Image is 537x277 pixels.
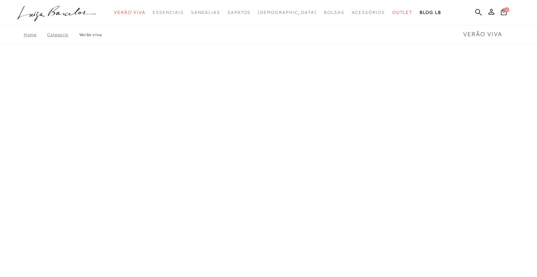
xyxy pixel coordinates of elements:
[392,10,413,15] span: Outlet
[504,7,509,12] span: 0
[191,10,220,15] span: Sandálias
[463,31,502,38] span: Verão Viva
[420,10,441,15] span: BLOG LB
[352,10,385,15] span: Acessórios
[153,6,183,19] a: categoryNavScreenReaderText
[79,32,102,37] a: Verão Viva
[153,10,183,15] span: Essenciais
[191,6,220,19] a: categoryNavScreenReaderText
[114,6,145,19] a: categoryNavScreenReaderText
[324,6,344,19] a: categoryNavScreenReaderText
[114,10,145,15] span: Verão Viva
[228,10,251,15] span: Sapatos
[258,6,317,19] a: noSubCategoriesText
[47,32,79,37] a: Categoria
[499,8,509,18] button: 0
[420,6,441,19] a: BLOG LB
[324,10,344,15] span: Bolsas
[392,6,413,19] a: categoryNavScreenReaderText
[352,6,385,19] a: categoryNavScreenReaderText
[258,10,317,15] span: [DEMOGRAPHIC_DATA]
[228,6,251,19] a: categoryNavScreenReaderText
[24,32,47,37] a: Home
